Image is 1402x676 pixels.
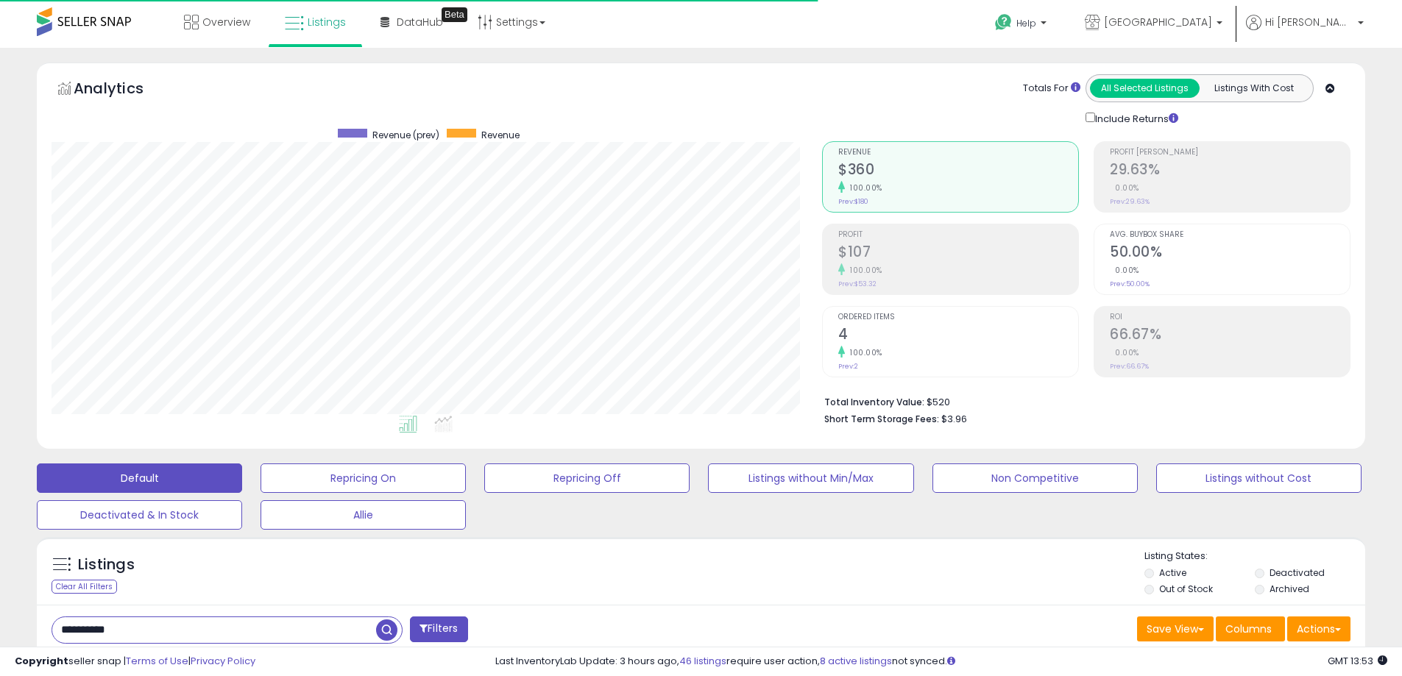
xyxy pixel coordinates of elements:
[1156,463,1362,493] button: Listings without Cost
[824,392,1339,410] li: $520
[37,500,242,530] button: Deactivated & In Stock
[74,78,172,102] h5: Analytics
[1246,15,1364,48] a: Hi [PERSON_NAME]
[994,13,1013,32] i: Get Help
[191,654,255,668] a: Privacy Policy
[1216,616,1285,641] button: Columns
[442,7,467,22] div: Tooltip anchor
[372,129,439,141] span: Revenue (prev)
[1287,616,1350,641] button: Actions
[838,280,877,288] small: Prev: $53.32
[484,463,690,493] button: Repricing Off
[308,15,346,29] span: Listings
[679,654,726,668] a: 46 listings
[261,463,466,493] button: Repricing On
[1023,82,1080,96] div: Totals For
[202,15,250,29] span: Overview
[1199,79,1309,98] button: Listings With Cost
[1016,17,1036,29] span: Help
[1110,243,1350,263] h2: 50.00%
[941,412,967,426] span: $3.96
[1159,583,1213,595] label: Out of Stock
[1110,182,1139,193] small: 0.00%
[78,555,135,575] h5: Listings
[824,413,939,425] b: Short Term Storage Fees:
[838,243,1078,263] h2: $107
[845,265,882,276] small: 100.00%
[1110,231,1350,239] span: Avg. Buybox Share
[838,149,1078,157] span: Revenue
[15,655,255,669] div: seller snap | |
[1110,265,1139,276] small: 0.00%
[838,362,858,371] small: Prev: 2
[1270,583,1309,595] label: Archived
[1110,280,1150,288] small: Prev: 50.00%
[410,616,467,642] button: Filters
[495,655,1387,669] div: Last InventoryLab Update: 3 hours ago, require user action, not synced.
[838,326,1078,346] h2: 4
[845,182,882,193] small: 100.00%
[261,500,466,530] button: Allie
[126,654,188,668] a: Terms of Use
[1110,362,1149,371] small: Prev: 66.67%
[1265,15,1353,29] span: Hi [PERSON_NAME]
[983,2,1061,48] a: Help
[1110,149,1350,157] span: Profit [PERSON_NAME]
[1225,622,1272,636] span: Columns
[1110,161,1350,181] h2: 29.63%
[1090,79,1200,98] button: All Selected Listings
[15,654,68,668] strong: Copyright
[1144,549,1365,563] p: Listing States:
[1110,197,1150,206] small: Prev: 29.63%
[1328,654,1387,668] span: 2025-10-9 13:53 GMT
[481,129,520,141] span: Revenue
[820,654,892,668] a: 8 active listings
[824,396,924,408] b: Total Inventory Value:
[838,197,868,206] small: Prev: $180
[838,231,1078,239] span: Profit
[1104,15,1212,29] span: [GEOGRAPHIC_DATA]
[1270,566,1325,579] label: Deactivated
[838,313,1078,321] span: Ordered Items
[397,15,443,29] span: DataHub
[932,463,1138,493] button: Non Competitive
[52,580,117,594] div: Clear All Filters
[1137,616,1214,641] button: Save View
[708,463,913,493] button: Listings without Min/Max
[1074,110,1196,127] div: Include Returns
[1110,347,1139,358] small: 0.00%
[1110,313,1350,321] span: ROI
[37,463,242,493] button: Default
[845,347,882,358] small: 100.00%
[1159,566,1186,579] label: Active
[1110,326,1350,346] h2: 66.67%
[838,161,1078,181] h2: $360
